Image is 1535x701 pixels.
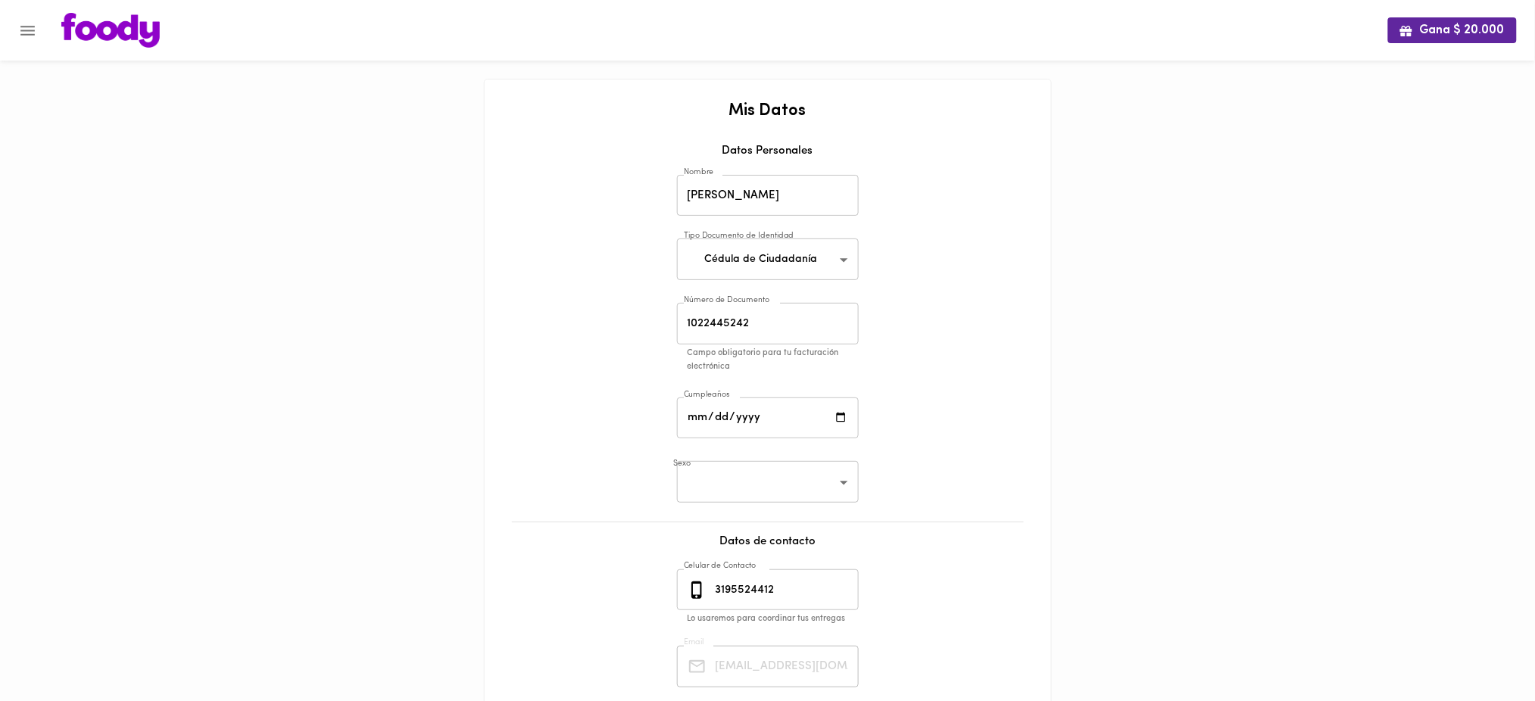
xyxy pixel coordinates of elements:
input: Tu Email [713,646,859,687]
div: Datos de contacto [500,534,1036,565]
span: Gana $ 20.000 [1400,23,1505,38]
input: Tu nombre [677,175,859,217]
div: ​ [677,461,859,503]
img: logo.png [61,13,160,48]
input: Número de Documento [677,303,859,344]
p: Lo usaremos para coordinar tus entregas [688,612,869,626]
div: Datos Personales [500,143,1036,170]
input: 3010000000 [713,569,859,611]
button: Menu [9,12,46,49]
p: Campo obligatorio para tu facturación electrónica [688,347,869,375]
label: Sexo [673,459,691,470]
iframe: Messagebird Livechat Widget [1447,613,1520,686]
div: Cédula de Ciudadanía [677,238,859,280]
button: Gana $ 20.000 [1388,17,1517,42]
h2: Mis Datos [500,102,1036,120]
